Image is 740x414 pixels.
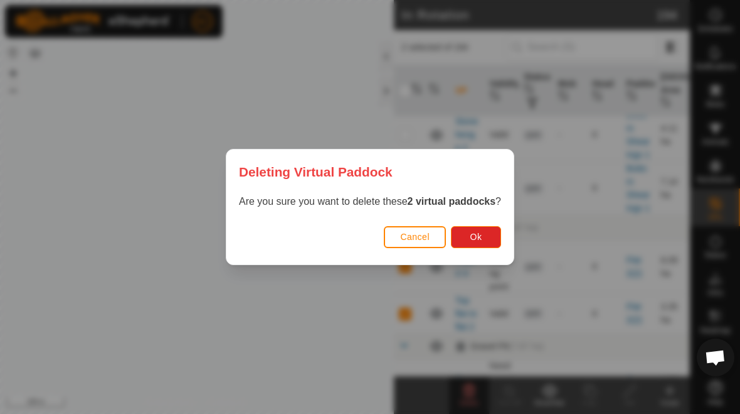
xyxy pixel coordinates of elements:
[239,162,393,182] span: Deleting Virtual Paddock
[470,232,482,242] span: Ok
[697,339,734,376] div: Open chat
[408,196,496,207] strong: 2 virtual paddocks
[400,232,430,242] span: Cancel
[451,226,501,248] button: Ok
[239,196,501,207] span: Are you sure you want to delete these ?
[384,226,446,248] button: Cancel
